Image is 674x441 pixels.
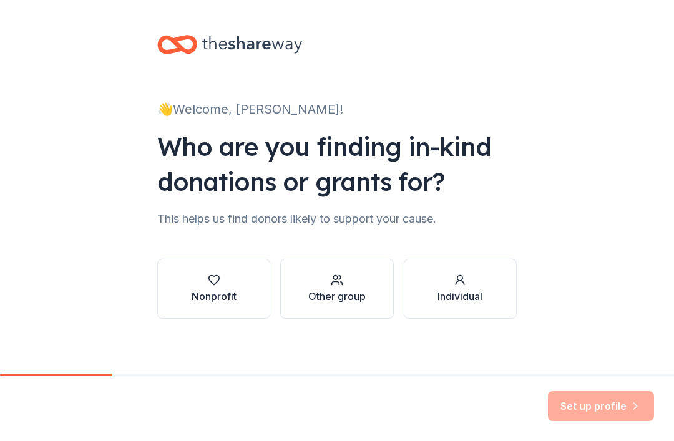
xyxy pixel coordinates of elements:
button: Nonprofit [157,259,270,319]
div: Individual [437,289,482,304]
div: Who are you finding in-kind donations or grants for? [157,129,517,199]
div: This helps us find donors likely to support your cause. [157,209,517,229]
div: Other group [308,289,366,304]
button: Other group [280,259,393,319]
div: 👋 Welcome, [PERSON_NAME]! [157,99,517,119]
button: Individual [404,259,517,319]
div: Nonprofit [192,289,237,304]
